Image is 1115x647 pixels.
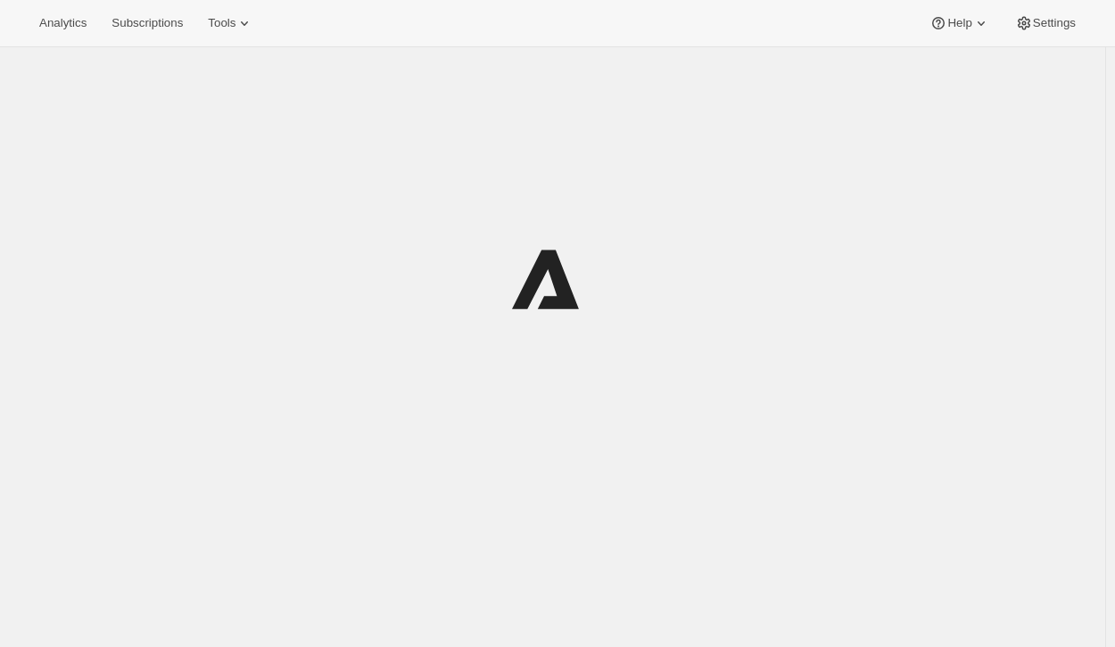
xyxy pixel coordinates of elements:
span: Tools [208,16,235,30]
button: Subscriptions [101,11,194,36]
span: Settings [1033,16,1076,30]
span: Help [947,16,971,30]
span: Subscriptions [111,16,183,30]
button: Tools [197,11,264,36]
button: Help [919,11,1000,36]
button: Analytics [29,11,97,36]
span: Analytics [39,16,87,30]
button: Settings [1004,11,1086,36]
